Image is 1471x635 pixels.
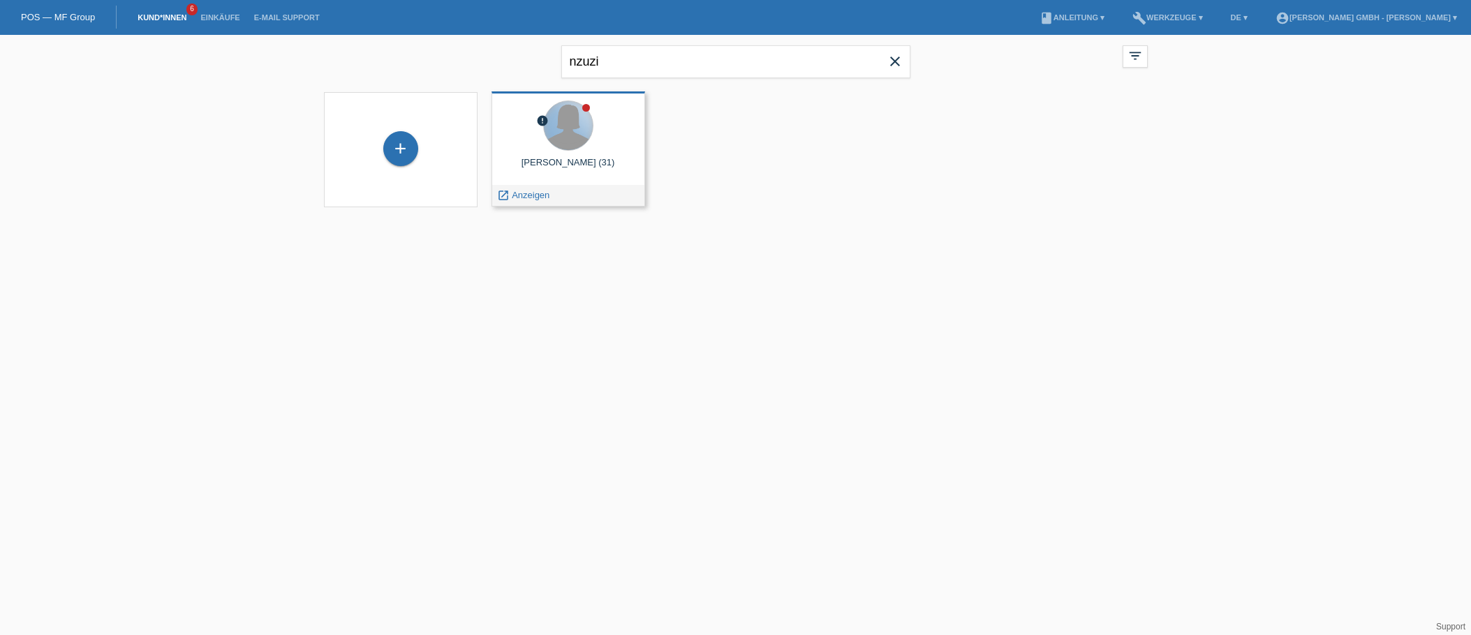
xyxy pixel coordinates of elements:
[193,13,246,22] a: Einkäufe
[536,114,549,129] div: Unbestätigt, in Bearbeitung
[21,12,95,22] a: POS — MF Group
[1040,11,1054,25] i: book
[131,13,193,22] a: Kund*innen
[1132,11,1146,25] i: build
[503,157,634,179] div: [PERSON_NAME] (31)
[1269,13,1464,22] a: account_circle[PERSON_NAME] GmbH - [PERSON_NAME] ▾
[1125,13,1210,22] a: buildWerkzeuge ▾
[1276,11,1289,25] i: account_circle
[247,13,327,22] a: E-Mail Support
[1033,13,1111,22] a: bookAnleitung ▾
[561,45,910,78] input: Suche...
[1224,13,1255,22] a: DE ▾
[1436,622,1465,632] a: Support
[536,114,549,127] i: error
[887,53,903,70] i: close
[497,190,550,200] a: launch Anzeigen
[1128,48,1143,63] i: filter_list
[186,3,198,15] span: 6
[512,190,549,200] span: Anzeigen
[497,189,510,202] i: launch
[384,137,417,160] div: Kund*in hinzufügen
